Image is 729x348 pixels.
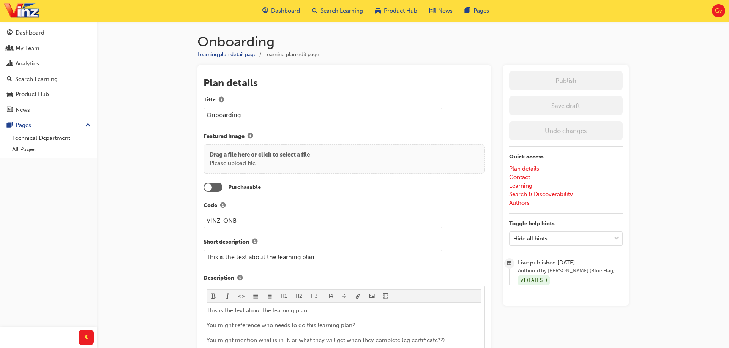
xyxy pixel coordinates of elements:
[7,45,13,52] span: people-icon
[85,120,91,130] span: up-icon
[4,2,39,19] img: vinz
[473,6,489,15] span: Pages
[9,132,94,144] a: Technical Department
[256,3,306,19] a: guage-iconDashboard
[228,183,261,192] label: Purchasable
[459,3,495,19] a: pages-iconPages
[262,6,268,16] span: guage-icon
[614,234,619,244] span: down-icon
[234,274,246,283] button: Description
[7,76,12,83] span: search-icon
[204,201,485,211] label: Code
[204,144,485,174] div: Drag a file here or click to select a filePlease upload file.
[204,95,485,105] label: Title
[7,122,13,129] span: pages-icon
[3,57,94,71] a: Analytics
[235,290,249,302] button: format_monospace-icon
[291,290,307,302] button: H2
[16,59,39,68] div: Analytics
[509,121,623,140] button: Undo changes
[253,294,258,300] span: format_ul-icon
[322,290,338,302] button: H4
[369,294,375,300] span: image-icon
[3,103,94,117] a: News
[384,6,417,15] span: Product Hub
[365,290,379,302] button: image-icon
[7,107,13,114] span: news-icon
[7,60,13,67] span: chart-icon
[306,3,369,19] a: search-iconSearch Learning
[509,182,532,189] a: Learning
[518,258,622,267] span: Live published [DATE]
[216,95,227,105] button: Title
[16,90,49,99] div: Product Hub
[207,337,445,343] span: You might mention what is in it, or what they will get when they complete (eg certificate??)
[267,294,272,300] span: format_ol-icon
[423,3,459,19] a: news-iconNews
[351,290,365,302] button: link-icon
[225,294,230,300] span: format_italic-icon
[509,220,623,228] p: Toggle help hints
[249,237,260,247] button: Short description
[3,118,94,132] button: Pages
[207,322,355,329] span: You might reference who needs to do this learning plan?
[207,290,221,302] button: format_bold-icon
[715,6,722,15] span: Gv
[509,153,623,161] p: Quick access
[207,307,309,314] span: This is the text about the learning plan.
[204,77,485,89] h2: Plan details
[375,6,381,16] span: car-icon
[518,267,622,275] span: Authored by [PERSON_NAME] (Blue Flag)
[338,290,352,302] button: divider-icon
[369,3,423,19] a: car-iconProduct Hub
[320,6,363,15] span: Search Learning
[84,333,89,342] span: prev-icon
[379,290,393,302] button: video-icon
[9,144,94,155] a: All Pages
[509,165,539,172] a: Plan details
[239,294,244,300] span: format_monospace-icon
[211,294,216,300] span: format_bold-icon
[262,290,276,302] button: format_ol-icon
[15,75,58,84] div: Search Learning
[197,33,629,50] h1: Onboarding
[245,131,256,141] button: Featured Image
[7,91,13,98] span: car-icon
[509,71,623,90] button: Publish
[16,28,44,37] div: Dashboard
[219,97,224,104] span: info-icon
[312,6,317,16] span: search-icon
[712,4,725,17] button: Gv
[204,237,485,247] label: Short description
[264,51,319,59] li: Learning plan edit page
[355,294,361,300] span: link-icon
[3,26,94,40] a: Dashboard
[252,239,257,245] span: info-icon
[383,294,388,300] span: video-icon
[204,274,485,283] label: Description
[210,150,310,159] p: Drag a file here or click to select a file
[3,24,94,118] button: DashboardMy TeamAnalyticsSearch LearningProduct HubNews
[276,290,292,302] button: H1
[509,174,530,180] a: Contact
[307,290,322,302] button: H3
[217,201,229,211] button: Code
[7,30,13,36] span: guage-icon
[16,44,39,53] div: My Team
[509,96,623,115] button: Save draft
[3,72,94,86] a: Search Learning
[210,159,310,168] p: Please upload file.
[342,294,347,300] span: divider-icon
[465,6,470,16] span: pages-icon
[248,133,253,140] span: info-icon
[513,234,548,243] div: Hide all hints
[204,131,485,141] label: Featured Image
[509,191,573,198] a: Search & Discoverability
[16,106,30,114] div: News
[509,199,530,206] a: Authors
[249,290,263,302] button: format_ul-icon
[197,51,257,58] a: Learning plan detail page
[16,121,31,130] div: Pages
